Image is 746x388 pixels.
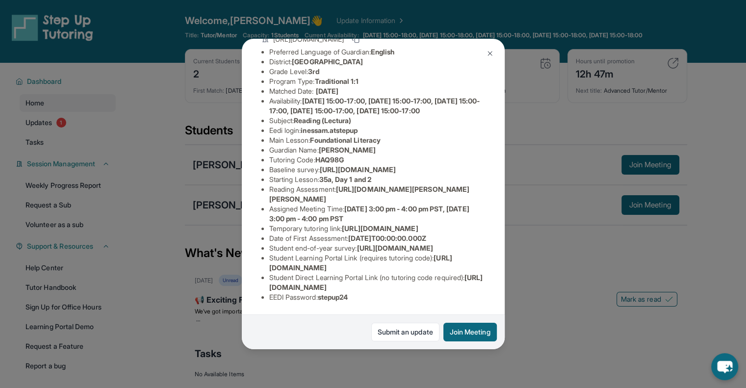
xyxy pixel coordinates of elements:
span: HAQ98G [315,155,344,164]
li: Baseline survey : [269,165,485,175]
li: Date of First Assessment : [269,233,485,243]
img: Close Icon [486,50,494,57]
li: Assigned Meeting Time : [269,204,485,224]
span: English [371,48,395,56]
li: Program Type: [269,77,485,86]
span: [PERSON_NAME] [319,146,376,154]
li: Temporary tutoring link : [269,224,485,233]
li: Grade Level: [269,67,485,77]
li: Student Learning Portal Link (requires tutoring code) : [269,253,485,273]
button: Join Meeting [443,323,497,341]
li: EEDI Password : [269,292,485,302]
a: Submit an update [371,323,439,341]
span: Traditional 1:1 [314,77,359,85]
span: Reading (Lectura) [294,116,351,125]
button: chat-button [711,353,738,380]
span: [DATE]T00:00:00.000Z [348,234,426,242]
span: [URL][DOMAIN_NAME] [273,34,344,44]
li: Preferred Language of Guardian: [269,47,485,57]
span: [URL][DOMAIN_NAME] [342,224,418,233]
li: Guardian Name : [269,145,485,155]
span: [DATE] 3:00 pm - 4:00 pm PST, [DATE] 3:00 pm - 4:00 pm PST [269,205,469,223]
li: Matched Date: [269,86,485,96]
span: Foundational Literacy [310,136,380,144]
li: Student Direct Learning Portal Link (no tutoring code required) : [269,273,485,292]
span: 35a, Day 1 and 2 [319,175,371,183]
span: [URL][DOMAIN_NAME][PERSON_NAME][PERSON_NAME] [269,185,470,203]
span: [GEOGRAPHIC_DATA] [292,57,363,66]
span: stepup24 [318,293,348,301]
li: Availability: [269,96,485,116]
li: Starting Lesson : [269,175,485,184]
span: [DATE] [316,87,338,95]
button: Copy link [350,33,361,45]
span: 3rd [308,67,319,76]
li: Eedi login : [269,126,485,135]
span: [URL][DOMAIN_NAME] [320,165,396,174]
li: Main Lesson : [269,135,485,145]
span: inessam.atstepup [301,126,358,134]
li: Tutoring Code : [269,155,485,165]
li: Student end-of-year survey : [269,243,485,253]
li: District: [269,57,485,67]
span: [URL][DOMAIN_NAME] [357,244,433,252]
li: Subject : [269,116,485,126]
span: [DATE] 15:00-17:00, [DATE] 15:00-17:00, [DATE] 15:00-17:00, [DATE] 15:00-17:00, [DATE] 15:00-17:00 [269,97,480,115]
li: Reading Assessment : [269,184,485,204]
